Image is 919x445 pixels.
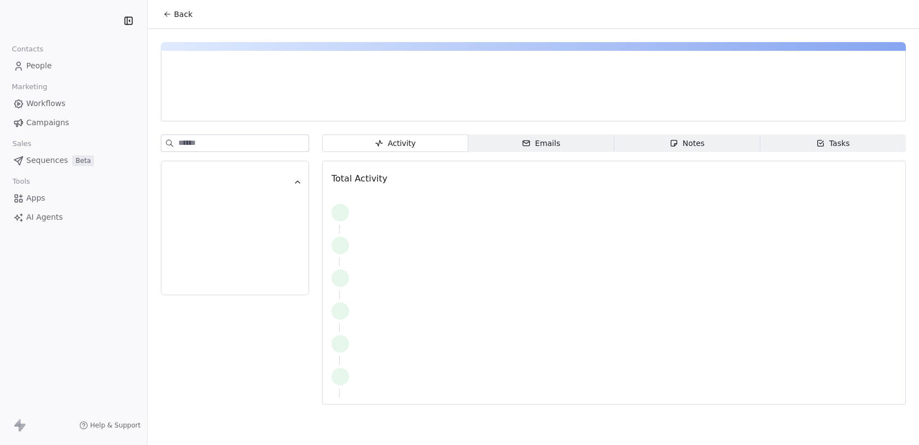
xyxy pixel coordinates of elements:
a: Apps [9,189,138,207]
a: Help & Support [79,421,141,430]
div: Tasks [816,138,850,149]
span: Campaigns [26,117,69,128]
a: People [9,57,138,75]
span: Workflows [26,98,66,109]
a: Workflows [9,95,138,113]
a: Campaigns [9,114,138,132]
div: Emails [522,138,560,149]
span: Sequences [26,155,68,166]
span: People [26,60,52,72]
button: Back [156,4,199,24]
span: Marketing [7,79,52,95]
span: Apps [26,192,45,204]
span: Help & Support [90,421,141,430]
a: SequencesBeta [9,151,138,169]
span: Beta [72,155,94,166]
span: Back [174,9,193,20]
span: Tools [8,173,34,190]
a: AI Agents [9,208,138,226]
span: AI Agents [26,212,63,223]
span: Sales [8,136,36,152]
span: Contacts [7,41,48,57]
div: Notes [670,138,705,149]
span: Total Activity [331,173,387,184]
